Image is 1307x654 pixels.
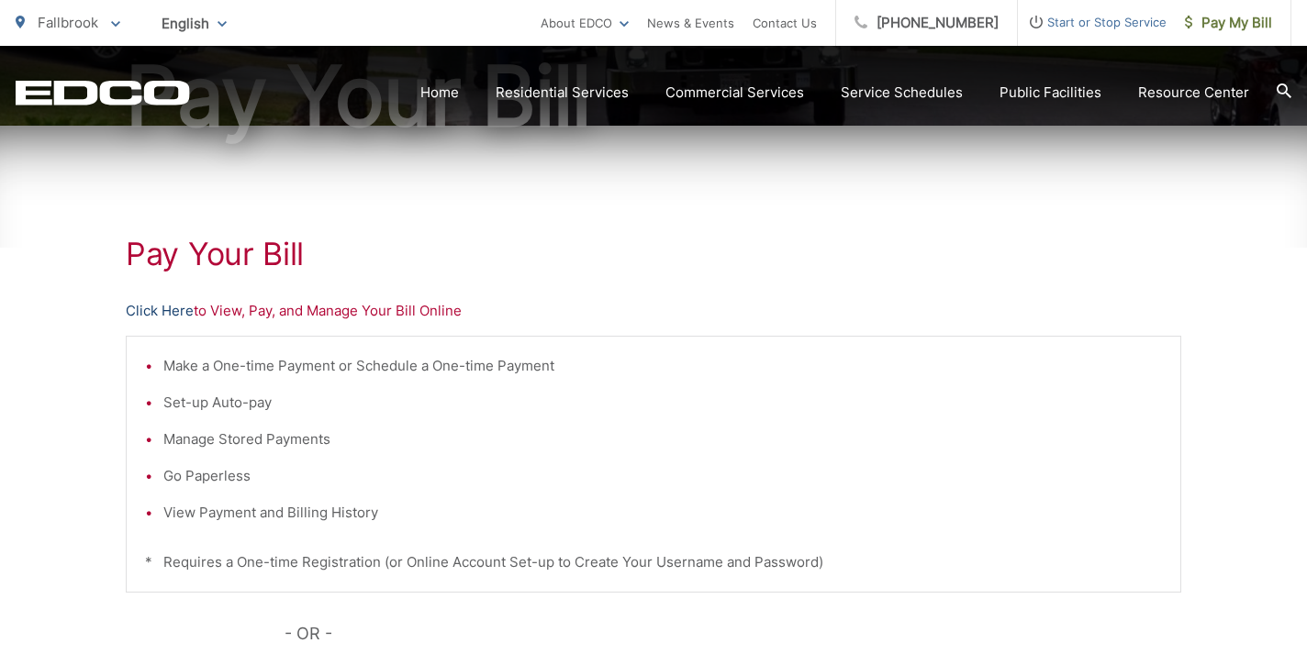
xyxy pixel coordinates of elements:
[126,300,1181,322] p: to View, Pay, and Manage Your Bill Online
[148,7,240,39] span: English
[163,355,1162,377] li: Make a One-time Payment or Schedule a One-time Payment
[163,428,1162,450] li: Manage Stored Payments
[145,551,1162,573] p: * Requires a One-time Registration (or Online Account Set-up to Create Your Username and Password)
[1138,82,1249,104] a: Resource Center
[285,620,1182,648] p: - OR -
[163,392,1162,414] li: Set-up Auto-pay
[496,82,629,104] a: Residential Services
[541,12,629,34] a: About EDCO
[647,12,734,34] a: News & Events
[665,82,804,104] a: Commercial Services
[16,80,190,105] a: EDCD logo. Return to the homepage.
[163,465,1162,487] li: Go Paperless
[841,82,963,104] a: Service Schedules
[1185,12,1272,34] span: Pay My Bill
[753,12,817,34] a: Contact Us
[38,14,98,31] span: Fallbrook
[1000,82,1101,104] a: Public Facilities
[420,82,459,104] a: Home
[126,236,1181,272] h1: Pay Your Bill
[126,300,194,322] a: Click Here
[163,502,1162,524] li: View Payment and Billing History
